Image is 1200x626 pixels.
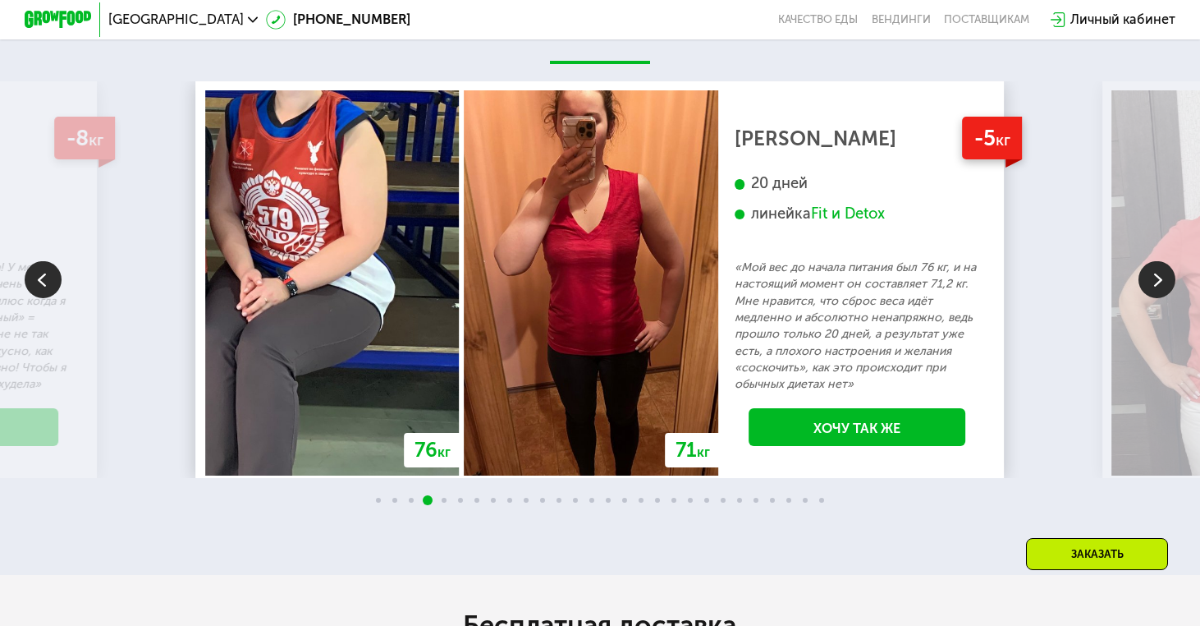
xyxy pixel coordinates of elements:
div: Личный кабинет [1070,10,1175,30]
a: [PHONE_NUMBER] [266,10,410,30]
a: Вендинги [872,13,931,26]
div: поставщикам [944,13,1029,26]
span: кг [697,444,710,460]
a: Хочу так же [749,408,965,446]
div: 71 [665,433,721,468]
div: 76 [404,433,461,468]
span: кг [437,444,451,460]
img: Slide left [25,261,62,298]
span: [GEOGRAPHIC_DATA] [108,13,244,26]
img: Slide right [1138,261,1175,298]
span: кг [996,131,1010,150]
div: -5 [962,117,1021,159]
div: -8 [55,117,115,159]
div: Заказать [1026,538,1168,570]
p: «Мой вес до начала питания был 76 кг, и на настоящий момент он составляет 71,2 кг. Мне нравится, ... [735,260,979,394]
a: Качество еды [778,13,858,26]
span: кг [89,131,103,150]
div: [PERSON_NAME] [735,131,979,147]
div: линейка [735,205,979,223]
div: 20 дней [735,174,979,193]
div: Fit и Detox [811,205,885,223]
